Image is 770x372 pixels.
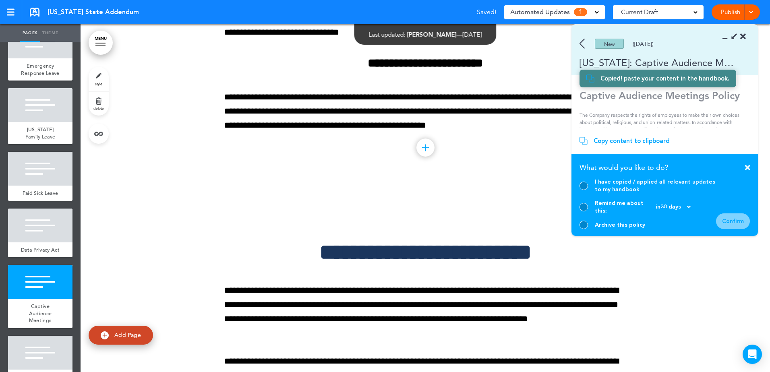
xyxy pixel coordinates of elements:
[114,331,141,339] span: Add Page
[580,39,585,49] img: back.svg
[580,89,740,101] strong: Captive Audience Meetings Policy
[89,31,113,55] a: MENU
[660,204,681,210] span: 30 days
[580,161,750,178] div: What would you like to do?
[8,58,72,81] a: Emergency Response Leave
[463,31,482,38] span: [DATE]
[8,122,72,144] a: [US_STATE] Family Leave
[594,137,670,145] div: Copy content to clipboard
[743,345,762,364] div: Open Intercom Messenger
[25,126,56,140] span: [US_STATE] Family Leave
[595,221,645,229] div: Archive this policy
[21,246,60,253] span: Data Privacy Act
[369,31,406,38] span: Last updated:
[407,31,457,38] span: [PERSON_NAME]
[718,4,743,20] a: Publish
[600,74,729,83] div: Copied! paste your content in the handbook.
[29,303,52,324] span: Captive Audience Meetings
[580,137,588,145] img: copy.svg
[586,74,594,83] img: copy.svg
[621,6,658,18] span: Current Draft
[574,8,587,16] span: 1
[93,106,104,111] span: delete
[595,39,624,49] div: New
[89,67,109,91] a: style
[595,178,716,193] div: I have copied / applied all relevant updates to my handbook
[656,204,691,210] div: in
[20,24,40,42] a: Pages
[89,326,153,345] a: Add Page
[510,6,570,18] span: Automated Updates
[21,62,59,76] span: Emergency Response Leave
[477,9,496,15] span: Saved!
[8,299,72,328] a: Captive Audience Meetings
[8,186,72,201] a: Paid Sick Leave
[595,199,656,215] span: Remind me about this:
[8,242,72,258] a: Data Privacy Act
[48,8,139,17] span: [US_STATE] State Addendum
[101,331,109,339] img: add.svg
[633,41,654,47] div: ([DATE])
[580,112,744,148] p: The Company respects the rights of employees to make their own choices about political, religious...
[571,56,735,69] div: [US_STATE]: Captive Audience Meetings
[23,190,58,196] span: Paid Sick Leave
[369,31,482,37] div: —
[95,81,102,86] span: style
[40,24,60,42] a: Theme
[89,91,109,116] a: delete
